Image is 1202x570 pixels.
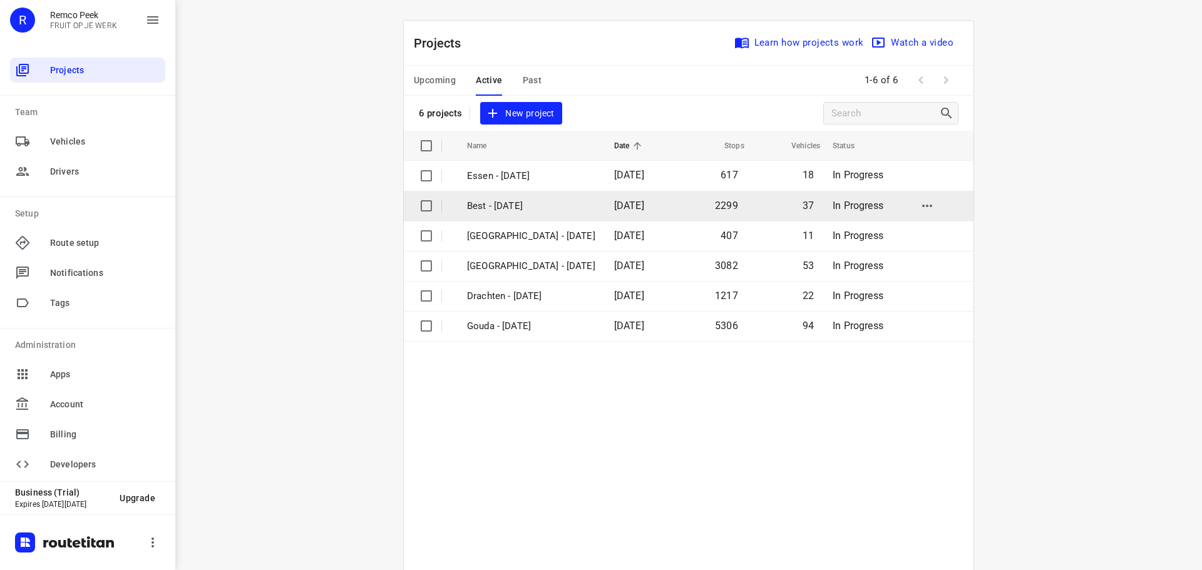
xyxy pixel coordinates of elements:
span: 2299 [715,200,738,211]
span: Stops [708,138,744,153]
span: 1217 [715,290,738,302]
span: 94 [803,320,814,332]
span: [DATE] [614,320,644,332]
span: In Progress [833,260,883,272]
span: Upcoming [414,73,456,88]
div: Projects [10,58,165,83]
span: Apps [50,368,160,381]
input: Search projects [831,104,939,123]
p: Essen - Monday [467,169,595,183]
p: Gouda - [DATE] [467,319,595,333]
p: Drachten - [DATE] [467,289,595,303]
div: Tags [10,290,165,315]
span: Vehicles [50,135,160,148]
div: Apps [10,362,165,387]
span: Projects [50,64,160,77]
p: Best - [DATE] [467,199,595,213]
span: 11 [803,230,814,242]
button: Upgrade [110,487,165,509]
span: Route setup [50,237,160,250]
button: New project [480,102,562,125]
p: Administration [15,338,165,352]
p: Team [15,106,165,119]
span: Status [833,138,871,153]
span: New project [488,106,554,121]
span: In Progress [833,230,883,242]
span: 37 [803,200,814,211]
span: Billing [50,428,160,441]
div: Search [939,106,958,121]
span: 617 [721,169,738,181]
span: [DATE] [614,169,644,181]
span: In Progress [833,200,883,211]
p: Setup [15,207,165,220]
span: Name [467,138,503,153]
p: 6 projects [419,108,462,119]
p: Business (Trial) [15,487,110,497]
span: [DATE] [614,200,644,211]
span: [DATE] [614,260,644,272]
div: Vehicles [10,129,165,154]
span: In Progress [833,290,883,302]
span: Upgrade [120,493,155,503]
p: Expires [DATE][DATE] [15,500,110,509]
div: Notifications [10,260,165,285]
span: [DATE] [614,290,644,302]
div: Account [10,392,165,417]
span: Drivers [50,165,160,178]
div: R [10,8,35,33]
span: Vehicles [775,138,820,153]
span: In Progress [833,320,883,332]
div: Developers [10,452,165,477]
span: 5306 [715,320,738,332]
span: 1-6 of 6 [860,67,903,94]
p: Projects [414,34,471,53]
div: Drivers [10,159,165,184]
span: Notifications [50,267,160,280]
span: Date [614,138,646,153]
p: Remco Peek [50,10,117,20]
span: 22 [803,290,814,302]
span: In Progress [833,169,883,181]
span: Tags [50,297,160,310]
span: 407 [721,230,738,242]
p: [GEOGRAPHIC_DATA] - [DATE] [467,229,595,243]
span: Active [476,73,502,88]
span: Developers [50,458,160,471]
div: Billing [10,422,165,447]
div: Route setup [10,230,165,255]
span: 3082 [715,260,738,272]
span: Account [50,398,160,411]
span: Next Page [933,68,958,93]
span: 53 [803,260,814,272]
p: FRUIT OP JE WERK [50,21,117,30]
span: Previous Page [908,68,933,93]
span: 18 [803,169,814,181]
span: Past [523,73,542,88]
p: [GEOGRAPHIC_DATA] - [DATE] [467,259,595,273]
span: [DATE] [614,230,644,242]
